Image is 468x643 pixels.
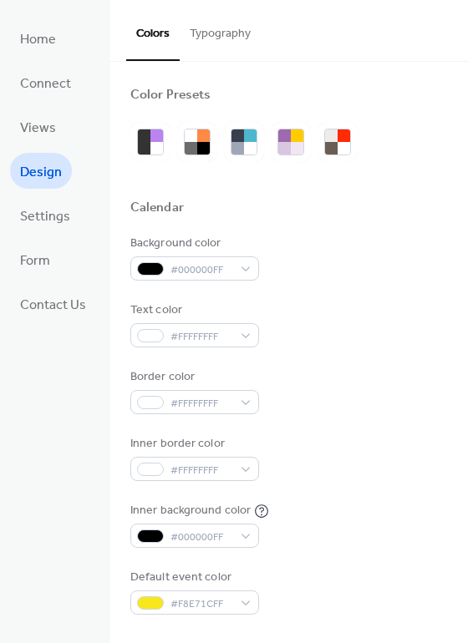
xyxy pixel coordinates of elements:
a: Views [10,109,66,144]
div: Inner background color [130,502,251,519]
span: #000000FF [170,261,232,279]
a: Design [10,153,72,189]
div: Color Presets [130,87,211,104]
a: Settings [10,197,80,233]
span: Contact Us [20,292,86,318]
span: #FFFFFFFF [170,328,232,346]
span: #FFFFFFFF [170,462,232,479]
span: Views [20,115,56,141]
span: Home [20,27,56,53]
a: Form [10,241,60,277]
span: Form [20,248,50,274]
div: Text color [130,301,256,319]
span: #000000FF [170,529,232,546]
div: Default event color [130,569,256,586]
div: Calendar [130,200,184,217]
a: Contact Us [10,286,96,321]
div: Inner border color [130,435,256,453]
span: Settings [20,204,70,230]
a: Connect [10,64,81,100]
a: Home [10,20,66,56]
span: #FFFFFFFF [170,395,232,413]
span: #F8E71CFF [170,595,232,613]
div: Background color [130,235,256,252]
span: Connect [20,71,71,97]
span: Design [20,159,62,185]
div: Border color [130,368,256,386]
